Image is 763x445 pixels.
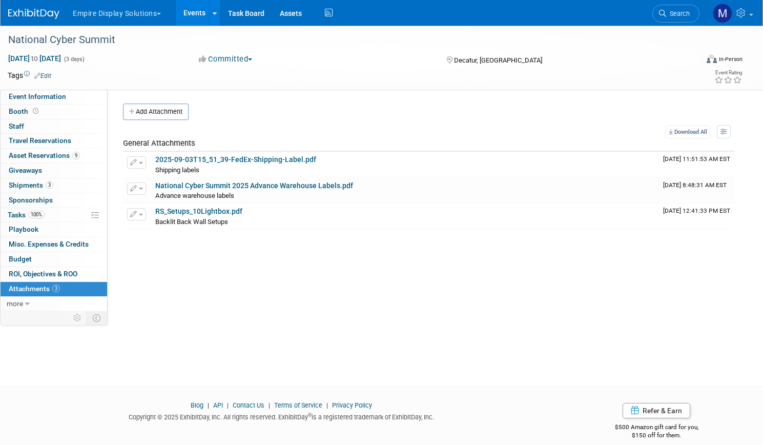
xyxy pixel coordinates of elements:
[87,311,108,325] td: Toggle Event Tabs
[9,285,60,293] span: Attachments
[191,401,203,409] a: Blog
[659,178,735,204] td: Upload Timestamp
[1,134,107,148] a: Travel Reservations
[9,151,80,159] span: Asset Reservations
[1,178,107,193] a: Shipments3
[718,55,743,63] div: In-Person
[1,208,107,222] a: Tasks100%
[155,218,228,226] span: Backlit Back Wall Setups
[324,401,331,409] span: |
[9,122,24,130] span: Staff
[9,166,42,174] span: Giveaways
[1,267,107,281] a: ROI, Objectives & ROO
[663,181,727,189] span: Upload Timestamp
[1,237,107,252] a: Misc. Expenses & Credits
[8,9,59,19] img: ExhibitDay
[46,181,53,189] span: 3
[233,401,264,409] a: Contact Us
[7,299,23,308] span: more
[155,181,353,190] a: National Cyber Summit 2025 Advance Warehouse Labels.pdf
[1,222,107,237] a: Playbook
[9,136,71,145] span: Travel Reservations
[155,166,199,174] span: Shipping labels
[1,164,107,178] a: Giveaways
[8,410,555,422] div: Copyright © 2025 ExhibitDay, Inc. All rights reserved. ExhibitDay is a registered trademark of Ex...
[1,282,107,296] a: Attachments3
[69,311,87,325] td: Personalize Event Tab Strip
[123,104,189,120] button: Add Attachment
[8,211,45,219] span: Tasks
[9,270,77,278] span: ROI, Objectives & ROO
[205,401,212,409] span: |
[659,152,735,177] td: Upload Timestamp
[659,204,735,229] td: Upload Timestamp
[714,70,742,75] div: Event Rating
[663,155,730,163] span: Upload Timestamp
[308,412,312,418] sup: ®
[1,193,107,208] a: Sponsorships
[570,431,743,440] div: $150 off for them.
[155,155,316,164] a: 2025-09-03T15_51_39-FedEx-Shipping-Label.pdf
[9,196,53,204] span: Sponsorships
[213,401,223,409] a: API
[123,138,195,148] span: General Attachments
[9,181,53,189] span: Shipments
[8,54,61,63] span: [DATE] [DATE]
[623,403,690,418] a: Refer & Earn
[9,107,40,115] span: Booth
[666,10,690,17] span: Search
[1,297,107,311] a: more
[1,252,107,267] a: Budget
[666,125,710,139] a: Download All
[9,225,38,233] span: Playbook
[52,285,60,292] span: 3
[155,207,242,215] a: RS_Setups_10Lightbox.pdf
[713,4,732,23] img: Matt h
[5,31,680,49] div: National Cyber Summit
[224,401,231,409] span: |
[155,192,234,199] span: Advance warehouse labels
[34,72,51,79] a: Edit
[8,70,51,80] td: Tags
[274,401,322,409] a: Terms of Service
[9,240,89,248] span: Misc. Expenses & Credits
[28,211,45,218] span: 100%
[266,401,273,409] span: |
[195,54,256,65] button: Committed
[30,54,39,63] span: to
[72,152,80,159] span: 9
[31,107,40,115] span: Booth not reserved yet
[454,56,542,64] span: Decatur, [GEOGRAPHIC_DATA]
[9,92,66,100] span: Event Information
[9,255,32,263] span: Budget
[652,5,699,23] a: Search
[633,53,743,69] div: Event Format
[1,90,107,104] a: Event Information
[663,207,730,214] span: Upload Timestamp
[1,149,107,163] a: Asset Reservations9
[332,401,372,409] a: Privacy Policy
[63,56,85,63] span: (3 days)
[1,119,107,134] a: Staff
[707,55,717,63] img: Format-Inperson.png
[1,105,107,119] a: Booth
[570,416,743,440] div: $500 Amazon gift card for you,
